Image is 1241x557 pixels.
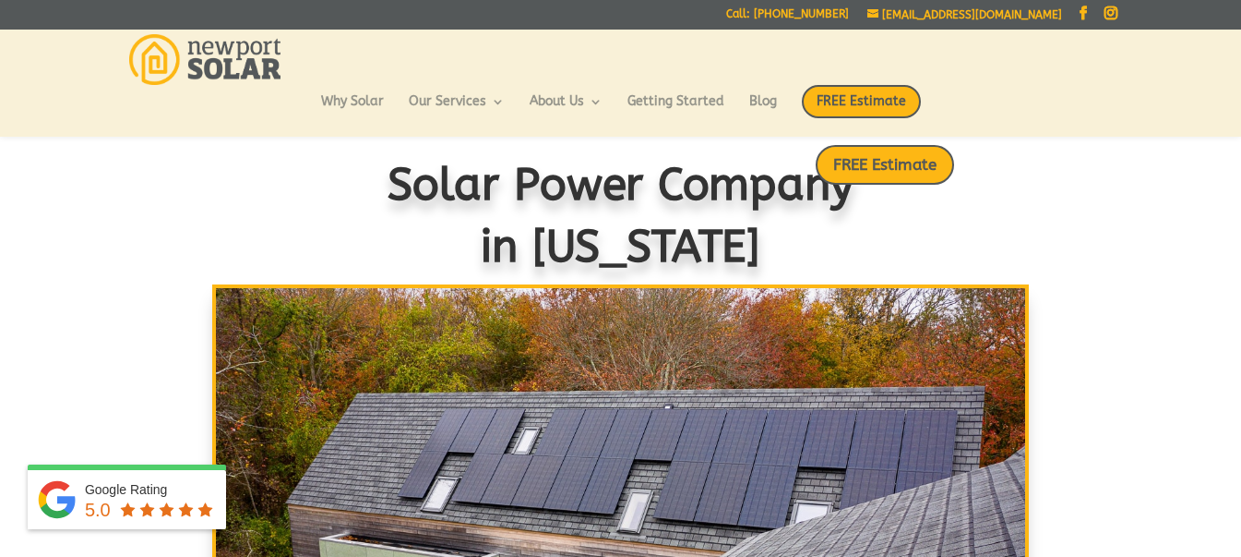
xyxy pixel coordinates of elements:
[749,95,777,127] a: Blog
[85,480,217,499] div: Google Rating
[726,8,849,28] a: Call: [PHONE_NUMBER]
[409,95,505,127] a: Our Services
[627,95,724,127] a: Getting Started
[816,145,954,185] a: FREE Estimate
[321,95,384,127] a: Why Solar
[129,34,281,85] img: Newport Solar | Solar Energy Optimized.
[867,8,1062,21] a: [EMAIL_ADDRESS][DOMAIN_NAME]
[85,500,111,520] span: 5.0
[802,85,921,137] a: FREE Estimate
[530,95,603,127] a: About Us
[802,85,921,118] span: FREE Estimate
